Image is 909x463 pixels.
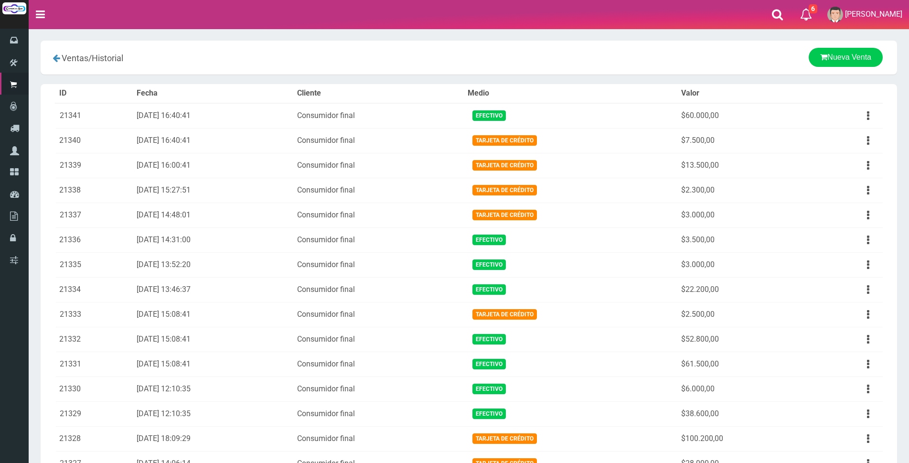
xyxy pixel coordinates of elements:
[472,185,537,195] span: Tarjeta de Crédito
[133,302,293,327] td: [DATE] 15:08:41
[845,10,902,19] span: [PERSON_NAME]
[133,252,293,277] td: [DATE] 13:52:20
[55,84,133,103] th: ID
[133,103,293,129] td: [DATE] 16:40:41
[472,210,537,220] span: Tarjeta de Crédito
[472,359,506,369] span: Efectivo
[133,352,293,377] td: [DATE] 15:08:41
[55,153,133,178] td: 21339
[48,48,329,67] div: /
[133,178,293,203] td: [DATE] 15:27:51
[293,153,464,178] td: Consumidor final
[55,103,133,129] td: 21341
[677,426,807,451] td: $100.200,00
[55,128,133,153] td: 21340
[472,135,537,145] span: Tarjeta de Crédito
[133,227,293,252] td: [DATE] 14:31:00
[677,153,807,178] td: $13.500,00
[293,128,464,153] td: Consumidor final
[55,302,133,327] td: 21333
[677,178,807,203] td: $2.300,00
[464,84,677,103] th: Medio
[472,259,506,269] span: Efectivo
[293,401,464,426] td: Consumidor final
[677,128,807,153] td: $7.500,00
[55,227,133,252] td: 21336
[472,160,537,170] span: Tarjeta de Crédito
[133,426,293,451] td: [DATE] 18:09:29
[133,203,293,227] td: [DATE] 14:48:01
[133,277,293,302] td: [DATE] 13:46:37
[472,384,506,394] span: Efectivo
[677,252,807,277] td: $3.000,00
[55,377,133,401] td: 21330
[293,252,464,277] td: Consumidor final
[677,401,807,426] td: $38.600,00
[472,284,506,294] span: Efectivo
[677,103,807,129] td: $60.000,00
[293,327,464,352] td: Consumidor final
[55,352,133,377] td: 21331
[293,227,464,252] td: Consumidor final
[677,203,807,227] td: $3.000,00
[677,327,807,352] td: $52.800,00
[293,302,464,327] td: Consumidor final
[55,401,133,426] td: 21329
[92,53,123,63] span: Historial
[62,53,88,63] span: Ventas
[133,377,293,401] td: [DATE] 12:10:35
[293,178,464,203] td: Consumidor final
[293,352,464,377] td: Consumidor final
[472,309,537,319] span: Tarjeta de Crédito
[472,409,506,419] span: Efectivo
[133,153,293,178] td: [DATE] 16:00:41
[827,7,843,22] img: User Image
[677,227,807,252] td: $3.500,00
[293,426,464,451] td: Consumidor final
[472,235,506,245] span: Efectivo
[133,401,293,426] td: [DATE] 12:10:35
[472,110,506,120] span: Efectivo
[809,48,883,67] a: Nueva Venta
[677,352,807,377] td: $61.500,00
[472,334,506,344] span: Efectivo
[809,4,817,13] span: 6
[293,103,464,129] td: Consumidor final
[55,252,133,277] td: 21335
[55,327,133,352] td: 21332
[293,377,464,401] td: Consumidor final
[133,84,293,103] th: Fecha
[677,277,807,302] td: $22.200,00
[472,433,537,443] span: Tarjeta de Crédito
[55,203,133,227] td: 21337
[677,377,807,401] td: $6.000,00
[677,302,807,327] td: $2.500,00
[133,327,293,352] td: [DATE] 15:08:41
[55,277,133,302] td: 21334
[293,84,464,103] th: Cliente
[293,277,464,302] td: Consumidor final
[55,426,133,451] td: 21328
[2,2,26,14] img: Logo grande
[55,178,133,203] td: 21338
[293,203,464,227] td: Consumidor final
[677,84,807,103] th: Valor
[133,128,293,153] td: [DATE] 16:40:41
